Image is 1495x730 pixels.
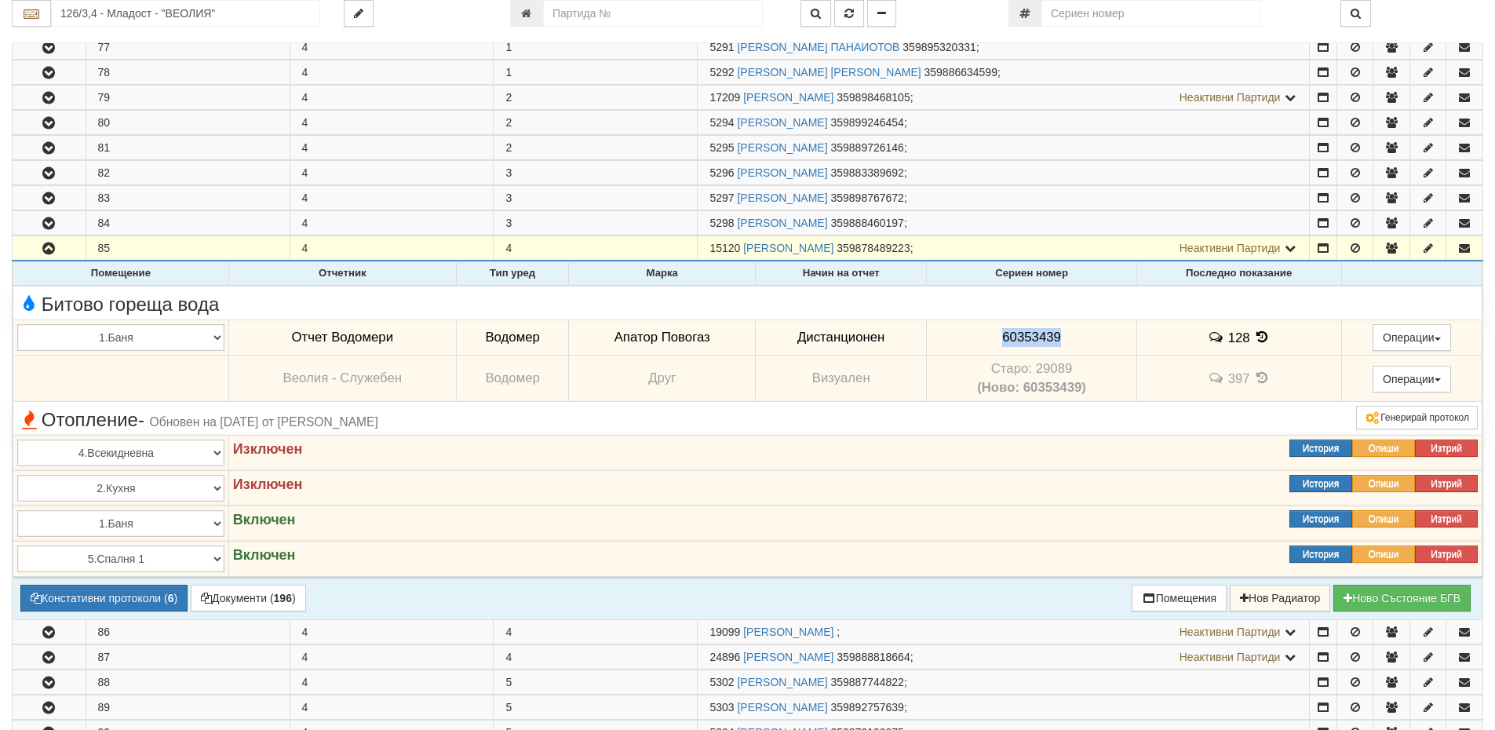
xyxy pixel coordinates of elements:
td: 4 [290,136,494,160]
td: ; [698,236,1310,261]
button: Документи (196) [191,585,306,611]
span: Неактивни Партиди [1180,626,1281,638]
td: ; [698,186,1310,210]
td: Водомер [456,356,569,402]
span: Партида № [709,166,734,179]
span: Обновен на [DATE] от [PERSON_NAME] [150,415,378,429]
td: ; [698,35,1310,60]
button: Операции [1373,324,1451,351]
span: 359892757639 [830,701,903,714]
td: 4 [290,86,494,110]
span: 1 [505,41,512,53]
button: Нов Радиатор [1230,585,1330,611]
span: История на забележките [1207,330,1227,345]
th: Помещение [13,262,229,286]
th: Начин на отчет [755,262,926,286]
th: Отчетник [228,262,456,286]
th: Последно показание [1136,262,1341,286]
td: 4 [290,186,494,210]
span: 359887744822 [830,676,903,688]
th: Сериен номер [927,262,1136,286]
span: 359895320331 [902,41,975,53]
span: Неактивни Партиди [1180,651,1281,663]
span: 2 [505,91,512,104]
th: Тип уред [456,262,569,286]
a: [PERSON_NAME] [737,701,827,714]
td: Друг [569,356,756,402]
span: Партида № [709,217,734,229]
strong: Включен [233,512,296,527]
button: Опиши [1352,510,1415,527]
button: Изтрий [1415,546,1478,563]
td: 77 [86,35,290,60]
td: 4 [290,35,494,60]
td: ; [698,86,1310,110]
td: Визуален [755,356,926,402]
td: 86 [86,619,290,644]
td: Водомер [456,319,569,356]
strong: Изключен [233,441,303,457]
span: 5 [505,676,512,688]
span: Партида № [709,91,740,104]
a: [PERSON_NAME] [737,116,827,129]
button: История [1289,510,1352,527]
td: 4 [290,695,494,719]
td: Устройство със сериен номер 29089 беше подменено от устройство със сериен номер 60353439 [927,356,1136,402]
td: ; [698,619,1310,644]
button: Операции [1373,366,1451,392]
span: Партида № [709,701,734,714]
td: Дистанционен [755,319,926,356]
span: 359888818664 [837,651,910,663]
td: 4 [290,670,494,694]
b: 6 [168,592,174,604]
button: История [1289,546,1352,563]
td: ; [698,60,1310,85]
span: 60353439 [1002,330,1061,345]
td: 4 [290,619,494,644]
a: [PERSON_NAME] ПАНАЙОТОВ [737,41,899,53]
button: Констативни протоколи (6) [20,585,188,611]
span: 4 [505,242,512,254]
span: История на забележките [1207,370,1227,385]
span: История на показанията [1253,330,1271,345]
button: Опиши [1352,546,1415,563]
span: 359889726146 [830,141,903,154]
span: 3 [505,166,512,179]
td: 85 [86,236,290,261]
td: 4 [290,211,494,235]
span: 359886634599 [924,66,997,78]
span: 5 [505,701,512,714]
span: 359878489223 [837,242,910,254]
a: [PERSON_NAME] [PERSON_NAME] [737,66,921,78]
span: 4 [505,651,512,663]
button: Помещения [1132,585,1227,611]
a: [PERSON_NAME] [743,91,833,104]
span: История на показанията [1253,370,1271,385]
td: 4 [290,236,494,261]
a: [PERSON_NAME] [737,676,827,688]
td: 82 [86,161,290,185]
span: Веолия - Служебен [283,370,403,385]
a: [PERSON_NAME] [743,651,833,663]
button: История [1289,440,1352,457]
a: [PERSON_NAME] [737,141,827,154]
td: 78 [86,60,290,85]
td: ; [698,161,1310,185]
td: ; [698,136,1310,160]
span: 359888460197 [830,217,903,229]
td: ; [698,111,1310,135]
td: 80 [86,111,290,135]
td: 4 [290,111,494,135]
td: 4 [290,644,494,669]
td: 88 [86,670,290,694]
td: ; [698,670,1310,694]
span: 3 [505,217,512,229]
strong: Изключен [233,476,303,492]
span: 359898767672 [830,192,903,204]
span: - [138,409,144,430]
button: Генерирай протокол [1356,406,1478,429]
td: 83 [86,186,290,210]
td: 81 [86,136,290,160]
td: Апатор Повогаз [569,319,756,356]
button: Изтрий [1415,440,1478,457]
